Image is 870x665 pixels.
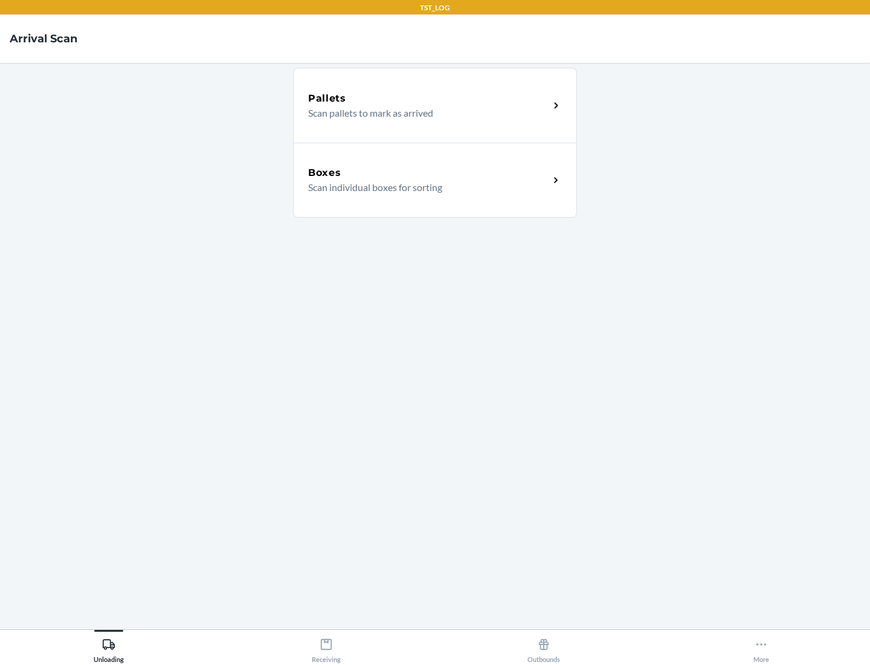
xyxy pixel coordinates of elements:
div: Receiving [312,633,341,663]
p: TST_LOG [420,2,450,13]
button: Receiving [217,630,435,663]
div: Outbounds [527,633,560,663]
a: PalletsScan pallets to mark as arrived [293,68,577,143]
button: Outbounds [435,630,652,663]
button: More [652,630,870,663]
div: More [753,633,769,663]
p: Scan individual boxes for sorting [308,180,540,195]
a: BoxesScan individual boxes for sorting [293,143,577,218]
h5: Boxes [308,166,341,180]
h4: Arrival Scan [10,31,77,47]
div: Unloading [94,633,124,663]
p: Scan pallets to mark as arrived [308,106,540,120]
h5: Pallets [308,91,346,106]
